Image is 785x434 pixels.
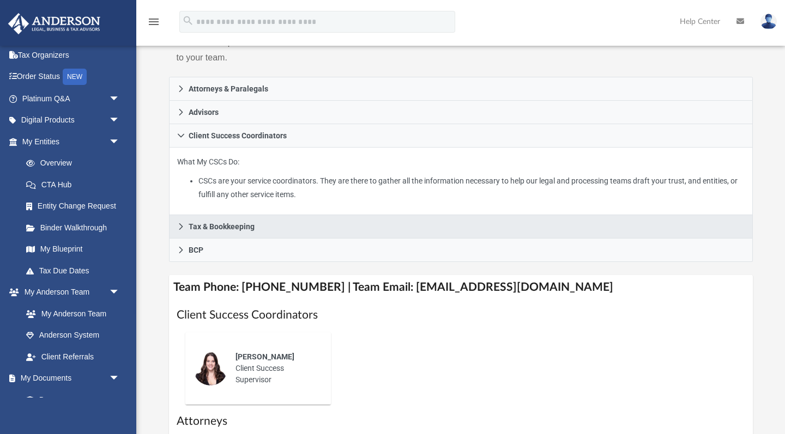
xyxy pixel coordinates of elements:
[177,307,745,323] h1: Client Success Coordinators
[169,148,753,215] div: Client Success Coordinators
[15,195,136,217] a: Entity Change Request
[8,368,131,389] a: My Documentsarrow_drop_down
[15,260,136,282] a: Tax Due Dates
[182,15,194,27] i: search
[109,109,131,132] span: arrow_drop_down
[15,325,131,346] a: Anderson System
[15,389,125,411] a: Box
[169,124,753,148] a: Client Success Coordinators
[189,132,287,139] span: Client Success Coordinators
[15,217,136,239] a: Binder Walkthrough
[15,303,125,325] a: My Anderson Team
[169,101,753,124] a: Advisors
[15,239,131,260] a: My Blueprint
[169,77,753,101] a: Attorneys & Paralegals
[177,413,745,429] h1: Attorneys
[228,344,323,393] div: Client Success Supervisor
[177,35,454,65] p: Here is an explanation of each team member’s role and an introduction to your team.
[147,15,160,28] i: menu
[63,69,87,85] div: NEW
[147,21,160,28] a: menu
[189,108,219,116] span: Advisors
[235,352,294,361] span: [PERSON_NAME]
[177,155,745,201] p: What My CSCs Do:
[15,346,131,368] a: Client Referrals
[169,275,753,299] h4: Team Phone: [PHONE_NUMBER] | Team Email: [EMAIL_ADDRESS][DOMAIN_NAME]
[8,44,136,66] a: Tax Organizers
[760,14,777,29] img: User Pic
[169,239,753,262] a: BCP
[109,131,131,153] span: arrow_drop_down
[189,85,268,93] span: Attorneys & Paralegals
[8,109,136,131] a: Digital Productsarrow_drop_down
[189,246,203,254] span: BCP
[8,282,131,303] a: My Anderson Teamarrow_drop_down
[109,88,131,110] span: arrow_drop_down
[15,174,136,195] a: CTA Hub
[109,282,131,304] span: arrow_drop_down
[169,215,753,239] a: Tax & Bookkeeping
[8,88,136,109] a: Platinum Q&Aarrow_drop_down
[198,174,745,201] li: CSCs are your service coordinators. They are there to gather all the information necessary to hel...
[15,152,136,174] a: Overview
[193,351,228,386] img: thumbnail
[5,13,104,34] img: Anderson Advisors Platinum Portal
[109,368,131,390] span: arrow_drop_down
[8,66,136,88] a: Order StatusNEW
[189,223,255,230] span: Tax & Bookkeeping
[8,131,136,152] a: My Entitiesarrow_drop_down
